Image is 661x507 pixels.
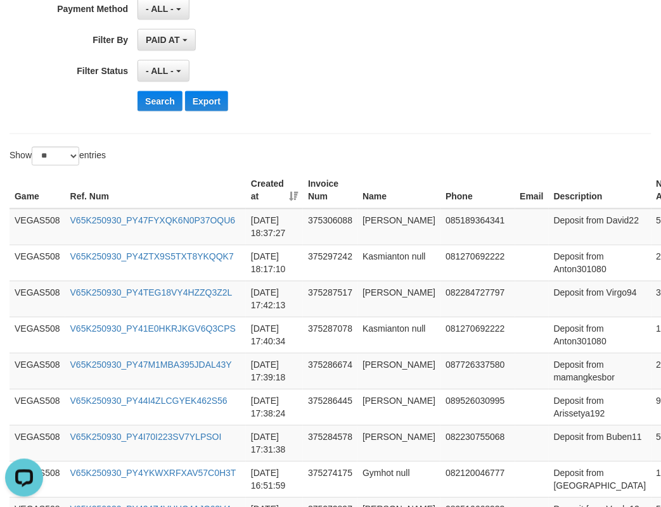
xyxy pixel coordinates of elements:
[357,461,440,498] td: Gymhot null
[549,461,651,498] td: Deposit from [GEOGRAPHIC_DATA]
[10,245,65,281] td: VEGAS508
[549,317,651,353] td: Deposit from Anton301080
[246,425,303,461] td: [DATE] 17:31:38
[303,281,357,317] td: 375287517
[515,173,549,209] th: Email
[440,173,515,209] th: Phone
[10,425,65,461] td: VEGAS508
[549,173,651,209] th: Description
[303,425,357,461] td: 375284578
[357,425,440,461] td: [PERSON_NAME]
[70,396,228,406] a: V65K250930_PY44I4ZLCGYEK462S56
[357,389,440,425] td: [PERSON_NAME]
[303,209,357,246] td: 375306088
[549,389,651,425] td: Deposit from Arissetya192
[10,353,65,389] td: VEGAS508
[246,461,303,498] td: [DATE] 16:51:59
[5,5,43,43] button: Open LiveChat chat widget
[10,317,65,353] td: VEGAS508
[146,4,174,14] span: - ALL -
[303,173,357,209] th: Invoice Num
[70,288,233,298] a: V65K250930_PY4TEG18VY4HZZQ3Z2L
[440,389,515,425] td: 089526030995
[357,245,440,281] td: Kasmianton null
[138,29,195,51] button: PAID AT
[303,245,357,281] td: 375297242
[303,353,357,389] td: 375286674
[357,317,440,353] td: Kasmianton null
[70,216,236,226] a: V65K250930_PY47FYXQK6N0P37OQU6
[10,209,65,246] td: VEGAS508
[357,209,440,246] td: [PERSON_NAME]
[10,147,106,166] label: Show entries
[246,353,303,389] td: [DATE] 17:39:18
[440,245,515,281] td: 081270692222
[70,360,232,370] a: V65K250930_PY47M1MBA395JDAL43Y
[246,209,303,246] td: [DATE] 18:37:27
[246,281,303,317] td: [DATE] 17:42:13
[549,353,651,389] td: Deposit from mamangkesbor
[549,281,651,317] td: Deposit from Virgo94
[70,324,236,334] a: V65K250930_PY41E0HKRJKGV6Q3CPS
[138,60,189,82] button: - ALL -
[303,317,357,353] td: 375287078
[185,91,228,111] button: Export
[138,91,183,111] button: Search
[32,147,79,166] select: Showentries
[549,209,651,246] td: Deposit from David22
[549,425,651,461] td: Deposit from Buben11
[10,173,65,209] th: Game
[440,425,515,461] td: 082230755068
[246,389,303,425] td: [DATE] 17:38:24
[357,173,440,209] th: Name
[303,461,357,498] td: 375274175
[70,468,236,479] a: V65K250930_PY4YKWXRFXAV57C0H3T
[303,389,357,425] td: 375286445
[10,281,65,317] td: VEGAS508
[10,389,65,425] td: VEGAS508
[146,66,174,76] span: - ALL -
[146,35,179,45] span: PAID AT
[357,281,440,317] td: [PERSON_NAME]
[246,317,303,353] td: [DATE] 17:40:34
[65,173,246,209] th: Ref. Num
[70,432,222,442] a: V65K250930_PY4I70I223SV7YLPSOI
[549,245,651,281] td: Deposit from Anton301080
[440,281,515,317] td: 082284727797
[246,173,303,209] th: Created at: activate to sort column ascending
[70,252,234,262] a: V65K250930_PY4ZTX9S5TXT8YKQQK7
[440,317,515,353] td: 081270692222
[357,353,440,389] td: [PERSON_NAME]
[440,209,515,246] td: 085189364341
[246,245,303,281] td: [DATE] 18:17:10
[440,461,515,498] td: 082120046777
[440,353,515,389] td: 087726337580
